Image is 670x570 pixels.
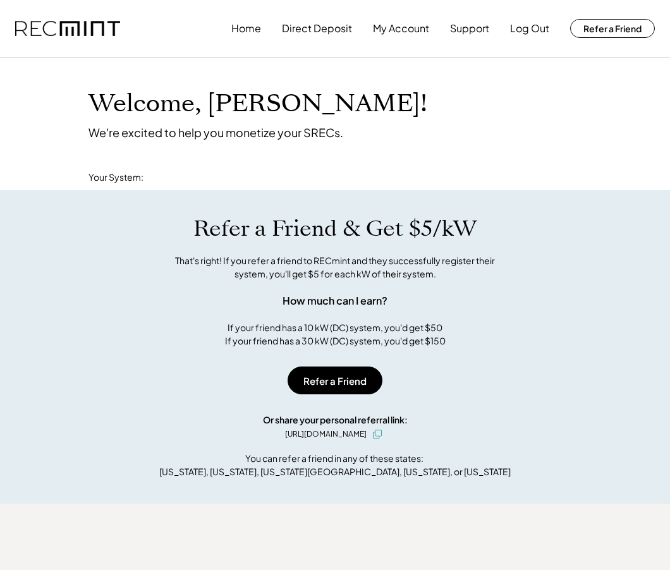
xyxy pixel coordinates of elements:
h1: Welcome, [PERSON_NAME]! [88,89,427,119]
button: Direct Deposit [282,16,352,41]
button: Refer a Friend [288,367,382,394]
div: We're excited to help you monetize your SRECs. [88,125,343,140]
div: Or share your personal referral link: [263,413,408,427]
button: Support [450,16,489,41]
button: Log Out [510,16,549,41]
div: Your System: [88,171,143,184]
img: recmint-logotype%403x.png [15,21,120,37]
div: If your friend has a 10 kW (DC) system, you'd get $50 If your friend has a 30 kW (DC) system, you... [225,321,446,348]
button: click to copy [370,427,385,442]
button: Home [231,16,261,41]
div: You can refer a friend in any of these states: [US_STATE], [US_STATE], [US_STATE][GEOGRAPHIC_DATA... [159,452,511,478]
div: [URL][DOMAIN_NAME] [285,428,367,440]
div: That's right! If you refer a friend to RECmint and they successfully register their system, you'l... [161,254,509,281]
div: How much can I earn? [283,293,387,308]
button: My Account [373,16,429,41]
h1: Refer a Friend & Get $5/kW [193,215,477,242]
button: Refer a Friend [570,19,655,38]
